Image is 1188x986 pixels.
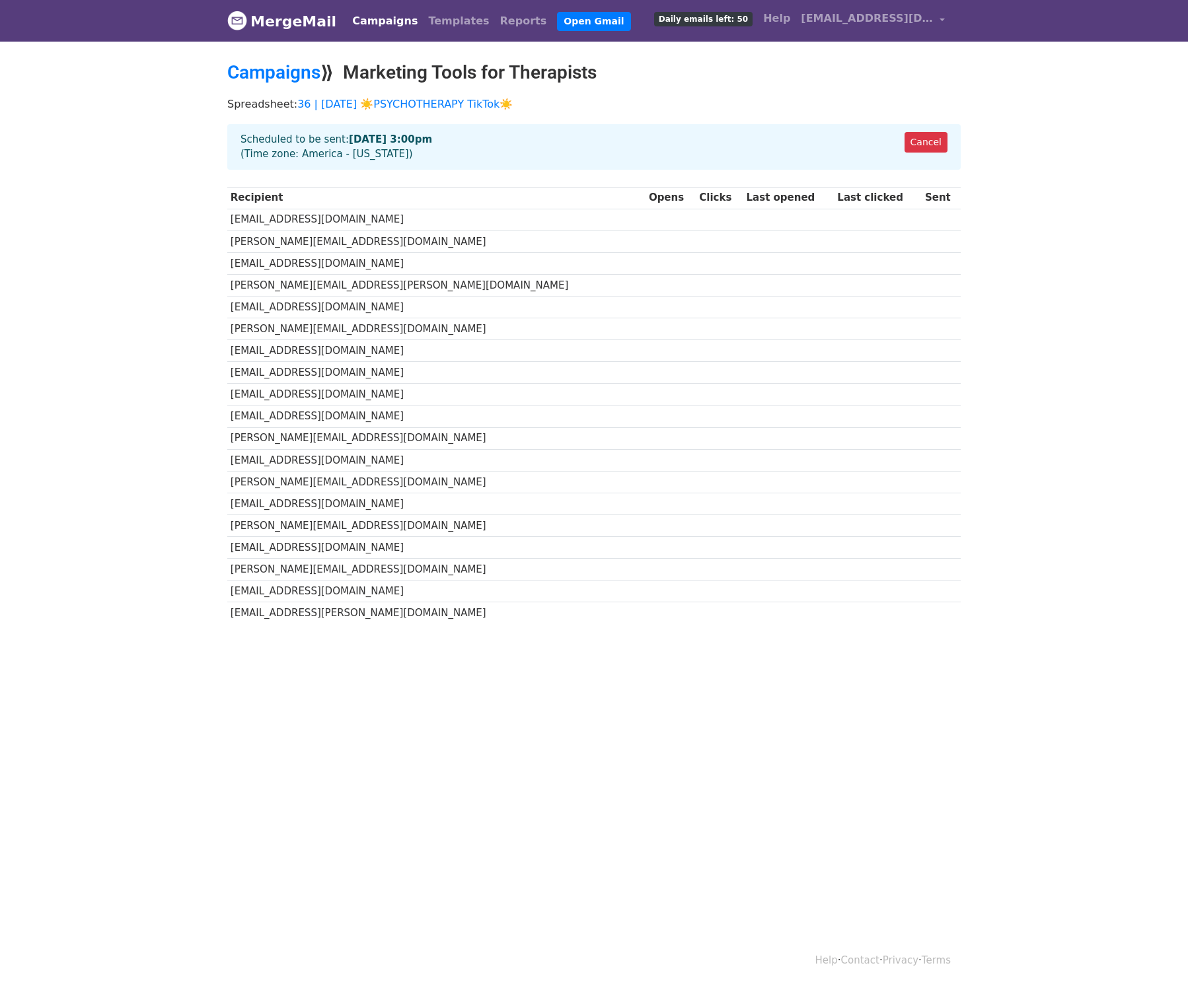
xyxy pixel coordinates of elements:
[557,12,630,31] a: Open Gmail
[227,274,646,296] td: [PERSON_NAME][EMAIL_ADDRESS][PERSON_NAME][DOMAIN_NAME]
[835,187,922,209] th: Last clicked
[796,5,950,36] a: [EMAIL_ADDRESS][DOMAIN_NAME]
[646,187,696,209] th: Opens
[349,133,432,145] strong: [DATE] 3:00pm
[227,61,320,83] a: Campaigns
[654,12,753,26] span: Daily emails left: 50
[227,362,646,384] td: [EMAIL_ADDRESS][DOMAIN_NAME]
[227,230,646,252] td: [PERSON_NAME][EMAIL_ADDRESS][DOMAIN_NAME]
[227,602,646,624] td: [EMAIL_ADDRESS][PERSON_NAME][DOMAIN_NAME]
[227,7,336,35] a: MergeMail
[227,581,646,602] td: [EMAIL_ADDRESS][DOMAIN_NAME]
[347,8,423,34] a: Campaigns
[922,187,961,209] th: Sent
[227,493,646,514] td: [EMAIL_ADDRESS][DOMAIN_NAME]
[227,252,646,274] td: [EMAIL_ADDRESS][DOMAIN_NAME]
[905,132,947,153] a: Cancel
[227,427,646,449] td: [PERSON_NAME][EMAIL_ADDRESS][DOMAIN_NAME]
[227,471,646,493] td: [PERSON_NAME][EMAIL_ADDRESS][DOMAIN_NAME]
[227,61,961,84] h2: ⟫ Marketing Tools for Therapists
[227,187,646,209] th: Recipient
[758,5,796,32] a: Help
[649,5,758,32] a: Daily emails left: 50
[227,297,646,318] td: [EMAIL_ADDRESS][DOMAIN_NAME]
[227,340,646,362] td: [EMAIL_ADDRESS][DOMAIN_NAME]
[227,449,646,471] td: [EMAIL_ADDRESS][DOMAIN_NAME]
[922,954,951,966] a: Terms
[696,187,743,209] th: Clicks
[227,384,646,405] td: [EMAIL_ADDRESS][DOMAIN_NAME]
[815,954,838,966] a: Help
[227,405,646,427] td: [EMAIL_ADDRESS][DOMAIN_NAME]
[743,187,835,209] th: Last opened
[227,209,646,230] td: [EMAIL_ADDRESS][DOMAIN_NAME]
[227,97,961,111] p: Spreadsheet:
[227,559,646,581] td: [PERSON_NAME][EMAIL_ADDRESS][DOMAIN_NAME]
[227,124,961,170] div: Scheduled to be sent: (Time zone: America - [US_STATE])
[883,954,918,966] a: Privacy
[227,318,646,340] td: [PERSON_NAME][EMAIL_ADDRESS][DOMAIN_NAME]
[227,515,646,537] td: [PERSON_NAME][EMAIL_ADDRESS][DOMAIN_NAME]
[297,98,513,110] a: 36 | [DATE] ☀️PSYCHOTHERAPY TikTok☀️
[423,8,494,34] a: Templates
[227,537,646,559] td: [EMAIL_ADDRESS][DOMAIN_NAME]
[227,11,247,30] img: MergeMail logo
[801,11,933,26] span: [EMAIL_ADDRESS][DOMAIN_NAME]
[841,954,879,966] a: Contact
[495,8,552,34] a: Reports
